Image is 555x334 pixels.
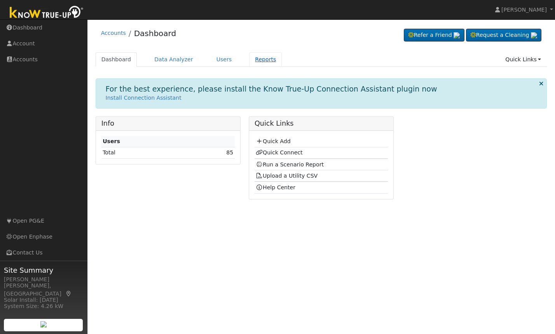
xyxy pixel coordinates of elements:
span: [PERSON_NAME] [501,7,547,13]
h5: Info [101,119,235,128]
a: Reports [249,52,282,67]
a: Quick Links [499,52,547,67]
a: Dashboard [96,52,137,67]
a: Dashboard [134,29,176,38]
td: Total [101,147,183,158]
a: Quick Add [256,138,290,144]
h5: Quick Links [255,119,388,128]
a: Map [65,291,72,297]
a: Request a Cleaning [466,29,541,42]
div: [PERSON_NAME] [4,275,83,284]
div: Solar Install: [DATE] [4,296,83,304]
img: retrieve [531,32,537,38]
img: Know True-Up [6,4,87,22]
span: Site Summary [4,265,83,275]
a: Install Connection Assistant [106,95,182,101]
a: Accounts [101,30,126,36]
div: [PERSON_NAME], [GEOGRAPHIC_DATA] [4,282,83,298]
a: Help Center [256,184,295,190]
a: Users [211,52,238,67]
a: Data Analyzer [148,52,199,67]
div: System Size: 4.26 kW [4,302,83,310]
a: Refer a Friend [404,29,464,42]
a: 85 [226,149,233,156]
h1: For the best experience, please install the Know True-Up Connection Assistant plugin now [106,85,437,93]
img: retrieve [454,32,460,38]
a: Run a Scenario Report [256,161,324,168]
img: retrieve [40,321,47,327]
a: Quick Connect [256,149,302,156]
strong: Users [103,138,120,144]
a: Upload a Utility CSV [256,173,318,179]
